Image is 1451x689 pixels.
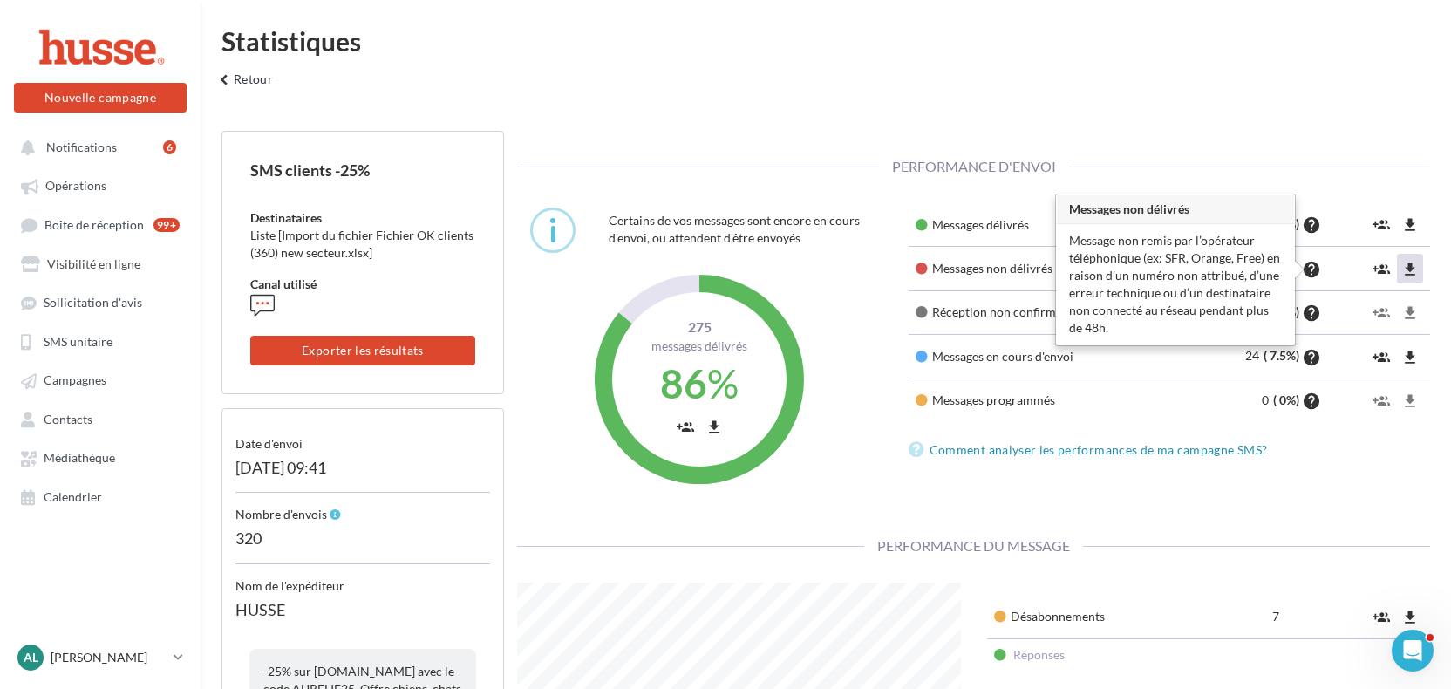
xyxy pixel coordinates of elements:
[672,412,698,440] button: group_add
[1397,603,1423,631] button: file_download
[10,403,190,434] a: Contacts
[46,140,117,154] span: Notifications
[14,641,187,674] a: Al [PERSON_NAME]
[1245,348,1264,363] span: 24
[250,336,475,365] button: Exporter les résultats
[1373,216,1390,234] i: group_add
[1401,304,1419,322] i: file_download
[45,179,106,194] span: Opérations
[625,355,773,413] div: %
[1057,224,1294,344] div: Message non remis par l’opérateur téléphonique (ex: SFR, Orange, Free) en raison d’un numéro non ...
[51,649,167,666] p: [PERSON_NAME]
[1302,216,1321,234] i: help
[10,248,190,279] a: Visibilité en ligne
[1368,210,1394,239] button: group_add
[1401,261,1419,278] i: file_download
[1368,342,1394,371] button: group_add
[1262,392,1273,407] span: 0
[1401,392,1419,410] i: file_download
[701,412,727,440] button: file_download
[44,296,142,310] span: Sollicitation d'avis
[235,507,327,522] span: Nombre d'envois
[909,440,1275,460] a: Comment analyser les performances de ma campagne SMS?
[909,335,1163,379] td: Messages en cours d'envoi
[909,203,1163,247] td: Messages délivrés
[250,210,322,225] span: Destinataires
[250,227,475,262] div: Liste [Import du fichier Fichier OK clients (360) new secteur.xlsx]
[10,325,190,357] a: SMS unitaire
[44,217,144,232] span: Boîte de réception
[10,169,190,201] a: Opérations
[1392,630,1434,672] iframe: Intercom live chat
[677,419,694,436] i: group_add
[1397,298,1423,327] button: file_download
[44,334,112,349] span: SMS unitaire
[10,364,190,395] a: Campagnes
[221,28,1430,54] div: Statistiques
[1302,349,1321,366] i: help
[24,649,38,666] span: Al
[1368,254,1394,283] button: group_add
[651,338,747,353] span: Messages délivrés
[44,373,106,388] span: Campagnes
[1397,342,1423,371] button: file_download
[44,489,102,504] span: Calendrier
[10,286,190,317] a: Sollicitation d'avis
[44,451,115,466] span: Médiathèque
[44,412,92,426] span: Contacts
[10,208,190,241] a: Boîte de réception99+
[705,419,723,436] i: file_download
[1272,609,1284,624] span: 7
[909,290,1163,334] td: Réception non confirmée
[235,523,490,563] div: 320
[909,247,1163,290] td: Messages non délivrés
[1302,304,1321,322] i: help
[10,131,183,162] button: Notifications 6
[235,422,490,453] div: Date d'envoi
[10,441,190,473] a: Médiathèque
[1401,609,1419,626] i: file_download
[1302,261,1321,278] i: help
[14,83,187,113] button: Nouvelle campagne
[235,563,490,595] div: Nom de l'expéditeur
[1401,349,1419,366] i: file_download
[1397,386,1423,415] button: file_download
[1373,261,1390,278] i: group_add
[163,140,176,154] div: 6
[1368,386,1394,415] button: group_add
[1302,392,1321,410] i: help
[1401,216,1419,234] i: file_download
[1397,254,1423,283] button: file_download
[864,537,1083,554] span: Performance du message
[1264,348,1299,363] span: ( 7.5%)
[1057,195,1294,223] h3: Messages non délivrés
[879,158,1069,174] span: Performance d'envoi
[1373,349,1390,366] i: group_add
[987,596,1240,639] td: Désabonnements
[250,276,317,291] span: Canal utilisé
[1397,210,1423,239] button: file_download
[1373,392,1390,410] i: group_add
[1368,298,1394,327] button: group_add
[10,481,190,512] a: Calendrier
[1373,609,1390,626] i: group_add
[250,160,475,181] div: SMS clients -25%
[1368,603,1394,631] button: group_add
[909,379,1163,422] td: Messages programmés
[208,68,280,103] button: Retour
[1273,392,1299,407] span: ( 0%)
[1373,304,1390,322] i: group_add
[235,595,490,635] div: HUSSE
[215,72,234,89] i: keyboard_arrow_left
[609,208,882,251] div: Certains de vos messages sont encore en cours d'envoi, ou attendent d'être envoyés
[660,359,707,407] span: 86
[153,218,180,232] div: 99+
[235,453,490,494] div: [DATE] 09:41
[1013,647,1065,662] span: Réponses
[625,317,773,338] span: 275
[47,256,140,271] span: Visibilité en ligne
